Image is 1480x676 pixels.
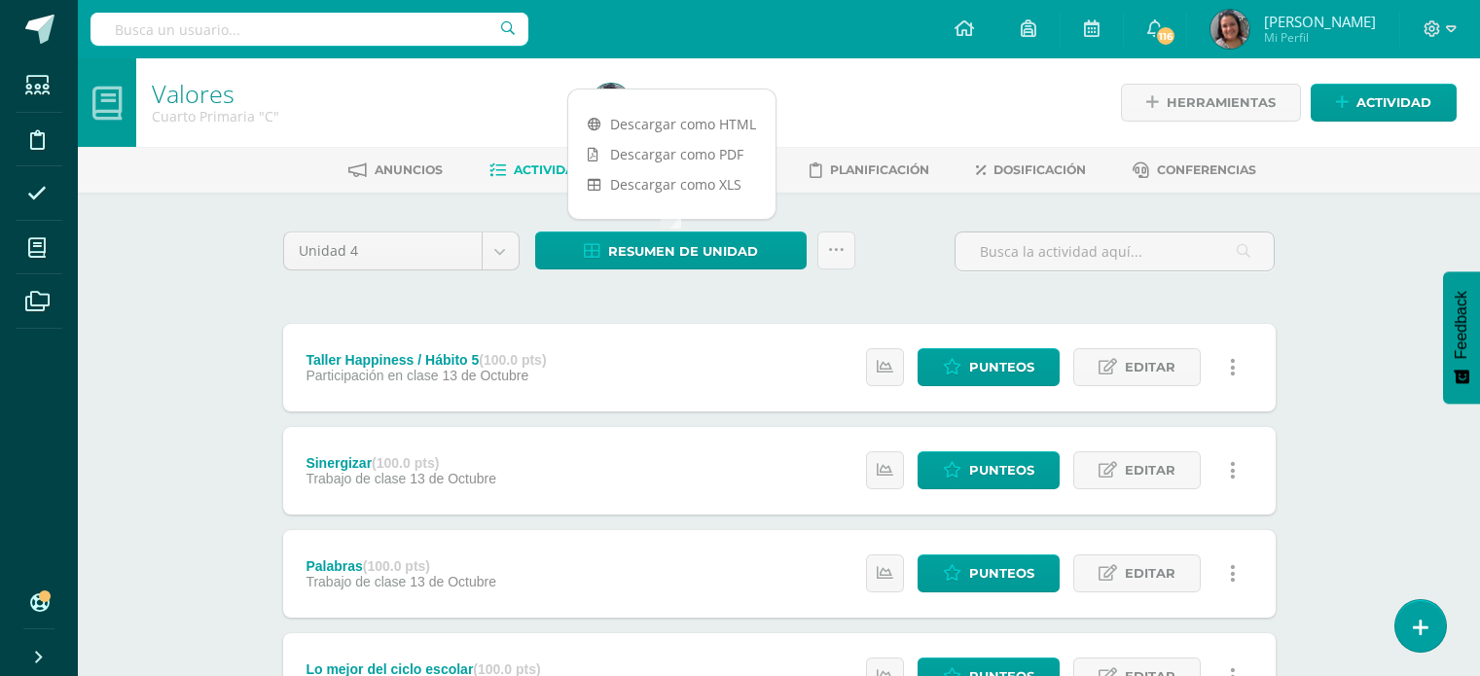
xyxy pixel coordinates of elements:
a: Actividad [1311,84,1457,122]
a: Descargar como XLS [568,169,776,199]
span: Dosificación [993,162,1086,177]
span: Editar [1125,349,1175,385]
span: Punteos [969,555,1034,591]
img: 066e979071ea18f9c4515e0abac91b39.png [592,84,631,123]
div: Cuarto Primaria 'C' [152,107,568,125]
a: Herramientas [1121,84,1301,122]
span: 13 de Octubre [442,368,528,383]
span: Trabajo de clase [306,471,406,486]
span: Anuncios [375,162,443,177]
a: Punteos [918,348,1060,386]
span: Actividad [1356,85,1431,121]
span: Resumen de unidad [608,233,758,269]
span: Participación en clase [306,368,438,383]
span: Trabajo de clase [306,574,406,589]
a: Dosificación [976,155,1086,186]
span: Feedback [1453,291,1470,359]
img: 066e979071ea18f9c4515e0abac91b39.png [1210,10,1249,49]
span: Editar [1125,555,1175,591]
input: Busca la actividad aquí... [956,232,1274,270]
span: 13 de Octubre [410,574,496,589]
a: Descargar como PDF [568,139,776,169]
span: Mi Perfil [1264,29,1376,46]
div: Taller Happiness / Hábito 5 [306,352,546,368]
span: Planificación [830,162,929,177]
span: Punteos [969,349,1034,385]
span: Herramientas [1167,85,1276,121]
span: Punteos [969,452,1034,488]
a: Planificación [810,155,929,186]
a: Conferencias [1133,155,1256,186]
span: 13 de Octubre [410,471,496,486]
a: Resumen de unidad [535,231,807,269]
span: Unidad 4 [299,232,467,269]
a: Anuncios [348,155,443,186]
a: Unidad 4 [284,232,519,269]
span: 116 [1155,25,1176,47]
span: [PERSON_NAME] [1264,12,1376,31]
span: Actividades [514,162,599,177]
input: Busca un usuario... [90,13,528,46]
a: Descargar como HTML [568,109,776,139]
span: Editar [1125,452,1175,488]
a: Valores [152,77,235,110]
div: Palabras [306,558,496,574]
strong: (100.0 pts) [479,352,546,368]
button: Feedback - Mostrar encuesta [1443,271,1480,404]
span: Conferencias [1157,162,1256,177]
div: Sinergizar [306,455,496,471]
a: Actividades [489,155,599,186]
strong: (100.0 pts) [363,558,430,574]
a: Punteos [918,554,1060,592]
a: Punteos [918,451,1060,489]
h1: Valores [152,80,568,107]
strong: (100.0 pts) [372,455,439,471]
